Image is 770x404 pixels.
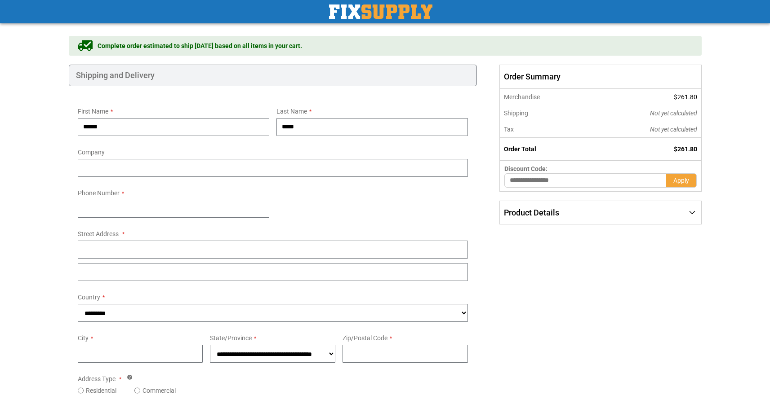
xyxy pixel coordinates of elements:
[504,145,536,153] strong: Order Total
[98,41,302,50] span: Complete order estimated to ship [DATE] based on all items in your cart.
[78,334,89,342] span: City
[78,230,119,237] span: Street Address
[78,149,105,156] span: Company
[504,208,559,217] span: Product Details
[650,126,697,133] span: Not yet calculated
[78,375,116,382] span: Address Type
[343,334,387,342] span: Zip/Postal Code
[499,65,701,89] span: Order Summary
[504,110,528,117] span: Shipping
[329,4,432,19] img: Fix Industrial Supply
[500,89,589,105] th: Merchandise
[673,177,689,184] span: Apply
[210,334,252,342] span: State/Province
[666,173,697,188] button: Apply
[329,4,432,19] a: store logo
[78,294,100,301] span: Country
[69,65,477,86] div: Shipping and Delivery
[500,121,589,138] th: Tax
[276,108,307,115] span: Last Name
[650,110,697,117] span: Not yet calculated
[142,386,176,395] label: Commercial
[504,165,547,172] span: Discount Code:
[78,108,108,115] span: First Name
[674,93,697,101] span: $261.80
[86,386,116,395] label: Residential
[78,189,120,197] span: Phone Number
[674,145,697,153] span: $261.80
